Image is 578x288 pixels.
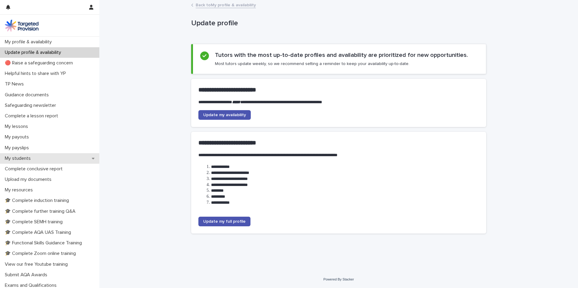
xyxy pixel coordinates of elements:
[2,92,54,98] p: Guidance documents
[198,217,250,226] a: Update my full profile
[2,81,29,87] p: TP News
[2,187,38,193] p: My resources
[2,39,57,45] p: My profile & availability
[2,50,66,55] p: Update profile & availability
[2,134,34,140] p: My payouts
[5,20,39,32] img: M5nRWzHhSzIhMunXDL62
[2,113,63,119] p: Complete a lesson report
[203,219,246,224] span: Update my full profile
[2,272,52,278] p: Submit AQA Awards
[198,110,251,120] a: Update my availability
[2,198,74,203] p: 🎓 Complete induction training
[196,1,256,8] a: Back toMy profile & availability
[215,61,409,67] p: Most tutors update weekly, so we recommend setting a reminder to keep your availability up-to-date.
[191,19,484,28] p: Update profile
[323,277,354,281] a: Powered By Stacker
[2,156,36,161] p: My students
[2,60,78,66] p: 🔴 Raise a safeguarding concern
[2,262,73,267] p: View our free Youtube training
[2,240,87,246] p: 🎓 Functional Skills Guidance Training
[2,219,67,225] p: 🎓 Complete SEMH training
[203,113,246,117] span: Update my availability
[2,71,71,76] p: Helpful hints to share with YP
[2,166,67,172] p: Complete conclusive report
[2,177,56,182] p: Upload my documents
[2,145,34,151] p: My payslips
[2,103,61,108] p: Safeguarding newsletter
[215,51,468,59] h2: Tutors with the most up-to-date profiles and availability are prioritized for new opportunities.
[2,209,80,214] p: 🎓 Complete further training Q&A
[2,124,33,129] p: My lessons
[2,251,81,256] p: 🎓 Complete Zoom online training
[2,230,76,235] p: 🎓 Complete AQA UAS Training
